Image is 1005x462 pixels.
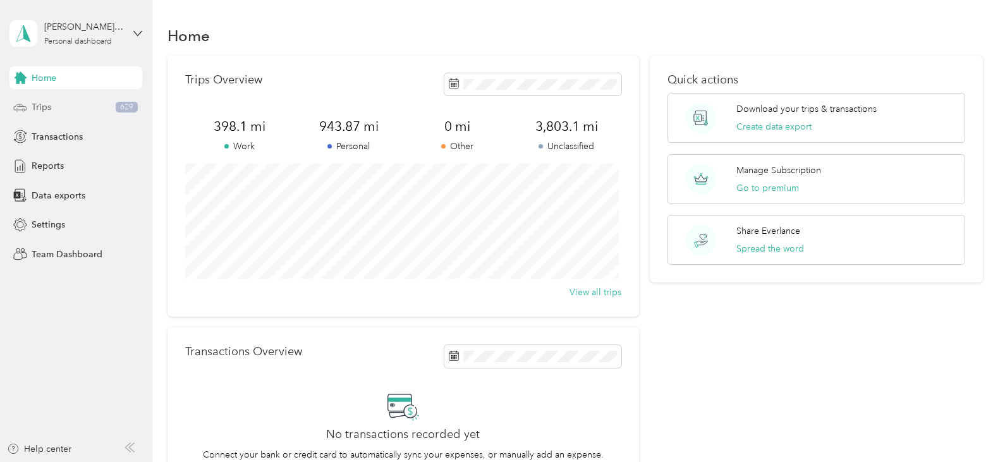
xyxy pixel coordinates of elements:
[32,71,56,85] span: Home
[7,442,71,456] button: Help center
[32,218,65,231] span: Settings
[294,118,403,135] span: 943.87 mi
[44,20,123,33] div: [PERSON_NAME][EMAIL_ADDRESS][DOMAIN_NAME]
[185,118,294,135] span: 398.1 mi
[185,73,262,87] p: Trips Overview
[736,102,877,116] p: Download your trips & transactions
[736,164,821,177] p: Manage Subscription
[569,286,621,299] button: View all trips
[512,118,621,135] span: 3,803.1 mi
[185,140,294,153] p: Work
[32,189,85,202] span: Data exports
[736,224,800,238] p: Share Everlance
[294,140,403,153] p: Personal
[736,120,812,133] button: Create data export
[934,391,1005,462] iframe: Everlance-gr Chat Button Frame
[167,29,210,42] h1: Home
[116,102,138,113] span: 629
[32,100,51,114] span: Trips
[32,248,102,261] span: Team Dashboard
[736,242,804,255] button: Spread the word
[203,448,604,461] p: Connect your bank or credit card to automatically sync your expenses, or manually add an expense.
[32,130,83,143] span: Transactions
[403,140,512,153] p: Other
[667,73,965,87] p: Quick actions
[512,140,621,153] p: Unclassified
[326,428,480,441] h2: No transactions recorded yet
[403,118,512,135] span: 0 mi
[736,181,799,195] button: Go to premium
[44,38,112,46] div: Personal dashboard
[185,345,302,358] p: Transactions Overview
[32,159,64,173] span: Reports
